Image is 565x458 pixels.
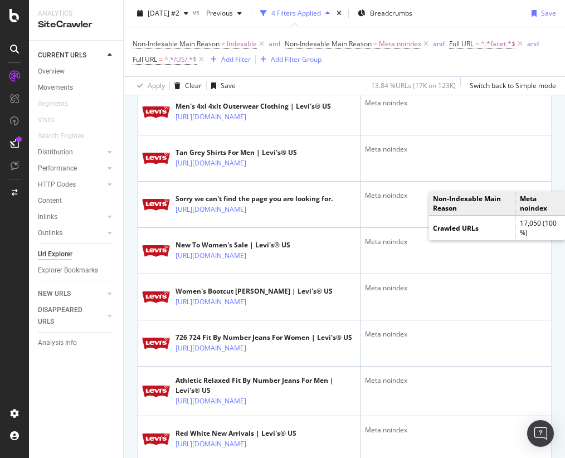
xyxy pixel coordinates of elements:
span: Non-Indexable Main Reason [133,39,220,48]
a: Search Engines [38,130,95,142]
a: [URL][DOMAIN_NAME] [176,296,246,308]
div: Movements [38,82,73,94]
div: Red White New Arrivals | Levi's® US [176,428,296,438]
div: Performance [38,163,77,174]
span: vs [193,7,202,17]
a: Segments [38,98,79,110]
img: main image [142,291,170,303]
div: Distribution [38,147,73,158]
span: = [475,39,479,48]
span: = [373,39,377,48]
a: Movements [38,82,115,94]
div: CURRENT URLS [38,50,86,61]
div: SiteCrawler [38,18,114,31]
a: NEW URLS [38,288,104,300]
button: Save [527,4,556,22]
div: 4 Filters Applied [271,8,321,18]
div: Segments [38,98,68,110]
div: Apply [148,81,165,90]
div: Search Engines [38,130,84,142]
div: and [527,39,539,48]
a: Explorer Bookmarks [38,265,115,276]
button: and [433,38,445,49]
span: ≠ [221,39,225,48]
div: Analysis Info [38,337,77,349]
div: Women's Bootcut [PERSON_NAME] | Levi's® US [176,286,333,296]
div: Visits [38,114,55,126]
td: Crawled URLs [429,216,515,240]
div: NEW URLS [38,288,71,300]
span: = [159,55,163,64]
button: Apply [133,77,165,95]
div: Add Filter [221,55,251,64]
img: main image [142,433,170,445]
a: [URL][DOMAIN_NAME] [176,343,246,354]
div: Add Filter Group [271,55,322,64]
div: Save [221,81,236,90]
div: Explorer Bookmarks [38,265,98,276]
a: HTTP Codes [38,179,104,191]
a: CURRENT URLS [38,50,104,61]
a: [URL][DOMAIN_NAME] [176,438,246,450]
div: Outlinks [38,227,62,239]
span: 2025 Oct. 1st #2 [148,8,179,18]
a: Analysis Info [38,337,115,349]
img: main image [142,106,170,118]
a: [URL][DOMAIN_NAME] [176,250,246,261]
div: Meta noindex [365,191,547,201]
a: [URL][DOMAIN_NAME] [176,158,246,169]
a: [URL][DOMAIN_NAME] [176,396,246,407]
button: Breadcrumbs [353,4,417,22]
div: Athletic Relaxed Fit By Number Jeans For Men | Levi's® US [176,376,355,396]
div: Clear [185,81,202,90]
a: Distribution [38,147,104,158]
div: Content [38,195,62,207]
div: and [269,39,280,48]
div: Inlinks [38,211,57,223]
span: Meta noindex [379,36,421,52]
span: Indexable [227,36,257,52]
div: Meta noindex [365,425,547,435]
td: Meta noindex [515,192,565,216]
button: Switch back to Simple mode [465,77,556,95]
div: Meta noindex [365,329,547,339]
div: Sorry we can't find the page you are looking for. [176,194,333,204]
div: and [433,39,445,48]
button: Add Filter Group [256,53,322,66]
div: Overview [38,66,65,77]
img: main image [142,386,170,397]
span: Full URL [133,55,157,64]
div: Meta noindex [365,283,547,293]
button: Add Filter [206,53,251,66]
a: Performance [38,163,104,174]
td: 17,050 (100 %) [515,216,565,240]
button: [DATE] #2 [133,4,193,22]
img: main image [142,199,170,211]
div: Switch back to Simple mode [470,81,556,90]
div: Save [541,8,556,18]
div: Meta noindex [365,144,547,154]
a: Inlinks [38,211,104,223]
button: 4 Filters Applied [256,4,334,22]
div: New To Women's Sale | Levi's® US [176,240,290,250]
a: Visits [38,114,66,126]
div: Open Intercom Messenger [527,420,554,447]
img: main image [142,153,170,164]
div: 726 724 Fit By Number Jeans For Women | Levi's® US [176,333,352,343]
div: Url Explorer [38,249,72,260]
a: Outlinks [38,227,104,239]
span: Breadcrumbs [370,8,412,18]
div: Meta noindex [365,376,547,386]
button: and [527,38,539,49]
a: Overview [38,66,115,77]
button: and [269,38,280,49]
div: Tan Grey Shirts For Men | Levi's® US [176,148,297,158]
img: main image [142,245,170,257]
div: times [334,8,344,19]
span: Previous [202,8,233,18]
div: Analytics [38,9,114,18]
button: Previous [202,4,246,22]
a: DISAPPEARED URLS [38,304,104,328]
div: Men's 4xl 4xlt Outerwear Clothing | Levi's® US [176,101,331,111]
td: Non-Indexable Main Reason [429,192,515,216]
